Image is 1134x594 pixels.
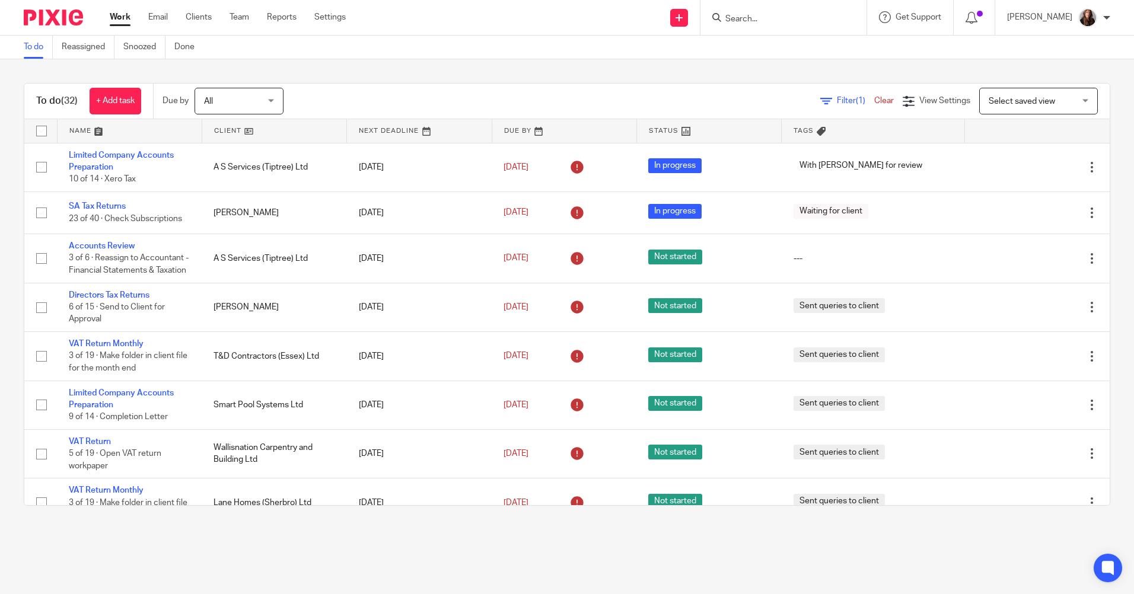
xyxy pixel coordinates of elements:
span: (1) [856,97,865,105]
a: Directors Tax Returns [69,291,149,299]
td: [DATE] [347,332,492,381]
a: + Add task [90,88,141,114]
span: Not started [648,494,702,509]
a: Reports [267,11,297,23]
span: Filter [837,97,874,105]
h1: To do [36,95,78,107]
td: [DATE] [347,381,492,429]
span: Sent queries to client [794,494,885,509]
td: T&D Contractors (Essex) Ltd [202,332,346,381]
p: [PERSON_NAME] [1007,11,1072,23]
td: Lane Homes (Sherbro) Ltd [202,478,346,527]
img: Pixie [24,9,83,25]
span: 5 of 19 · Open VAT return workpaper [69,449,161,470]
a: Snoozed [123,36,165,59]
a: Work [110,11,130,23]
span: 6 of 15 · Send to Client for Approval [69,303,165,324]
td: [DATE] [347,283,492,331]
td: Smart Pool Systems Ltd [202,381,346,429]
a: SA Tax Returns [69,202,126,210]
span: [DATE] [504,254,528,263]
span: Get Support [896,13,941,21]
span: (32) [61,96,78,106]
span: [DATE] [504,449,528,458]
p: Due by [163,95,189,107]
span: Not started [648,396,702,411]
a: Clear [874,97,894,105]
input: Search [724,14,831,25]
a: Settings [314,11,346,23]
span: Select saved view [989,97,1055,106]
span: Not started [648,445,702,459]
td: [PERSON_NAME] [202,283,346,331]
td: [DATE] [347,478,492,527]
span: Not started [648,298,702,313]
span: 3 of 6 · Reassign to Accountant - Financial Statements & Taxation [69,254,189,275]
span: [DATE] [504,401,528,409]
span: 10 of 14 · Xero Tax [69,175,136,183]
span: Sent queries to client [794,347,885,362]
span: With [PERSON_NAME] for review [794,158,928,173]
span: 23 of 40 · Check Subscriptions [69,215,182,223]
td: [DATE] [347,143,492,191]
td: [PERSON_NAME] [202,191,346,234]
span: Not started [648,347,702,362]
span: [DATE] [504,499,528,507]
td: [DATE] [347,234,492,283]
span: Not started [648,250,702,264]
a: Accounts Review [69,242,135,250]
a: VAT Return Monthly [69,340,144,348]
a: Limited Company Accounts Preparation [69,389,174,409]
a: Email [148,11,168,23]
td: Wallisnation Carpentry and Building Ltd [202,429,346,478]
a: Reassigned [62,36,114,59]
td: A S Services (Tiptree) Ltd [202,143,346,191]
a: Limited Company Accounts Preparation [69,151,174,171]
span: Tags [794,127,814,134]
a: Done [174,36,203,59]
a: Clients [186,11,212,23]
a: VAT Return [69,437,111,446]
span: In progress [648,204,702,219]
span: [DATE] [504,163,528,171]
img: IMG_0011.jpg [1078,8,1097,27]
span: 9 of 14 · Completion Letter [69,413,168,421]
span: [DATE] [504,209,528,217]
div: --- [794,253,953,264]
span: Waiting for client [794,204,868,219]
span: View Settings [919,97,970,105]
span: Sent queries to client [794,396,885,411]
a: To do [24,36,53,59]
span: [DATE] [504,303,528,311]
span: Sent queries to client [794,445,885,459]
span: 3 of 19 · Make folder in client file for the month end [69,499,187,519]
a: VAT Return Monthly [69,486,144,494]
span: 3 of 19 · Make folder in client file for the month end [69,352,187,373]
span: All [204,97,213,106]
a: Team [230,11,249,23]
td: [DATE] [347,429,492,478]
span: [DATE] [504,352,528,360]
span: In progress [648,158,702,173]
span: Sent queries to client [794,298,885,313]
td: [DATE] [347,191,492,234]
td: A S Services (Tiptree) Ltd [202,234,346,283]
